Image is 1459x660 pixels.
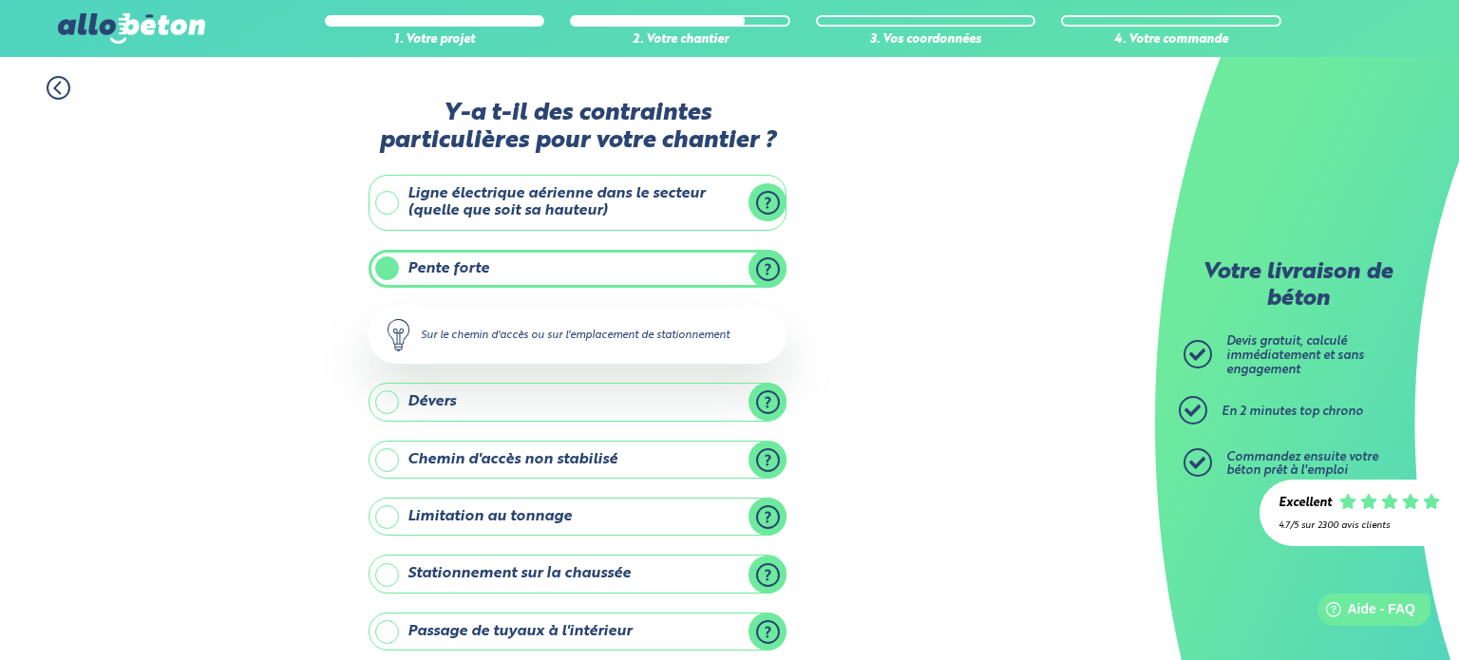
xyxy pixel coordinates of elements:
label: Stationnement sur la chaussée [369,555,786,593]
div: 1. Votre projet [325,33,545,47]
label: Limitation au tonnage [369,498,786,536]
img: allobéton [58,13,204,44]
label: Ligne électrique aérienne dans le secteur (quelle que soit sa hauteur) [369,175,786,231]
iframe: Help widget launcher [1290,586,1438,639]
label: Chemin d'accès non stabilisé [369,441,786,479]
label: Dévers [369,383,786,421]
label: Passage de tuyaux à l'intérieur [369,613,786,651]
label: Pente forte [369,250,786,288]
div: Sur le chemin d'accès ou sur l'emplacement de stationnement [369,307,786,364]
div: 4. Votre commande [1061,33,1281,47]
label: Y-a t-il des contraintes particulières pour votre chantier ? [369,100,786,156]
div: 2. Votre chantier [570,33,790,47]
div: 3. Vos coordonnées [816,33,1036,47]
